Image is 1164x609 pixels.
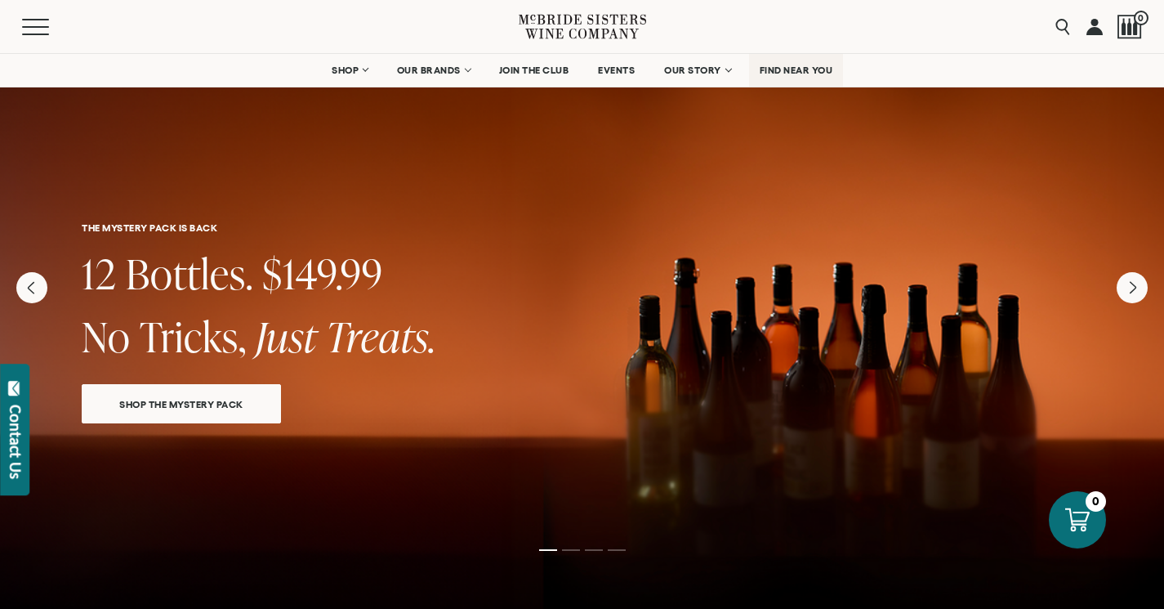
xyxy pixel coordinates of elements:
[488,54,580,87] a: JOIN THE CLUB
[262,245,383,302] span: $149.99
[82,222,1082,233] h6: THE MYSTERY PACK IS BACK
[653,54,741,87] a: OUR STORY
[140,308,247,365] span: Tricks,
[16,272,47,303] button: Previous
[82,384,281,423] a: SHOP THE MYSTERY PACK
[598,65,635,76] span: EVENTS
[749,54,844,87] a: FIND NEAR YOU
[22,19,81,35] button: Mobile Menu Trigger
[1134,11,1148,25] span: 0
[664,65,721,76] span: OUR STORY
[760,65,833,76] span: FIND NEAR YOU
[91,395,272,414] span: SHOP THE MYSTERY PACK
[7,405,24,479] div: Contact Us
[397,65,461,76] span: OUR BRANDS
[126,245,253,302] span: Bottles.
[82,245,117,302] span: 12
[332,65,359,76] span: SHOP
[256,308,317,365] span: Just
[321,54,378,87] a: SHOP
[539,549,557,551] li: Page dot 1
[1086,491,1106,512] div: 0
[386,54,480,87] a: OUR BRANDS
[587,54,645,87] a: EVENTS
[82,308,131,365] span: No
[608,549,626,551] li: Page dot 4
[326,308,436,365] span: Treats.
[1117,272,1148,303] button: Next
[585,549,603,551] li: Page dot 3
[562,549,580,551] li: Page dot 2
[499,65,569,76] span: JOIN THE CLUB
